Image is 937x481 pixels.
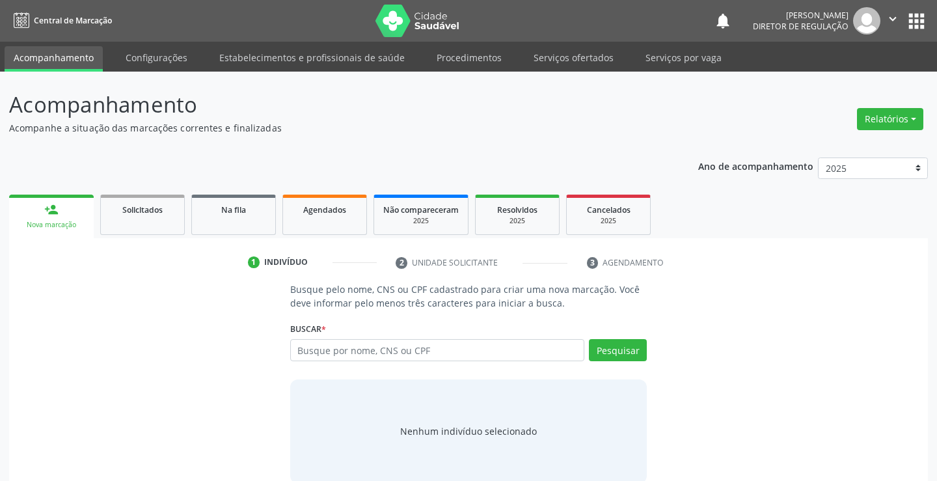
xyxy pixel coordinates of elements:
[44,202,59,217] div: person_add
[485,216,550,226] div: 2025
[290,339,585,361] input: Busque por nome, CNS ou CPF
[853,7,880,34] img: img
[303,204,346,215] span: Agendados
[383,216,459,226] div: 2025
[636,46,731,69] a: Serviços por vaga
[428,46,511,69] a: Procedimentos
[753,21,849,32] span: Diretor de regulação
[576,216,641,226] div: 2025
[290,319,326,339] label: Buscar
[18,220,85,230] div: Nova marcação
[5,46,103,72] a: Acompanhamento
[221,204,246,215] span: Na fila
[886,12,900,26] i: 
[589,339,647,361] button: Pesquisar
[383,204,459,215] span: Não compareceram
[210,46,414,69] a: Estabelecimentos e profissionais de saúde
[880,7,905,34] button: 
[698,158,813,174] p: Ano de acompanhamento
[290,282,647,310] p: Busque pelo nome, CNS ou CPF cadastrado para criar uma nova marcação. Você deve informar pelo men...
[497,204,537,215] span: Resolvidos
[116,46,197,69] a: Configurações
[857,108,923,130] button: Relatórios
[9,89,652,121] p: Acompanhamento
[400,424,537,438] div: Nenhum indivíduo selecionado
[9,121,652,135] p: Acompanhe a situação das marcações correntes e finalizadas
[122,204,163,215] span: Solicitados
[9,10,112,31] a: Central de Marcação
[587,204,631,215] span: Cancelados
[524,46,623,69] a: Serviços ofertados
[264,256,308,268] div: Indivíduo
[248,256,260,268] div: 1
[905,10,928,33] button: apps
[714,12,732,30] button: notifications
[753,10,849,21] div: [PERSON_NAME]
[34,15,112,26] span: Central de Marcação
